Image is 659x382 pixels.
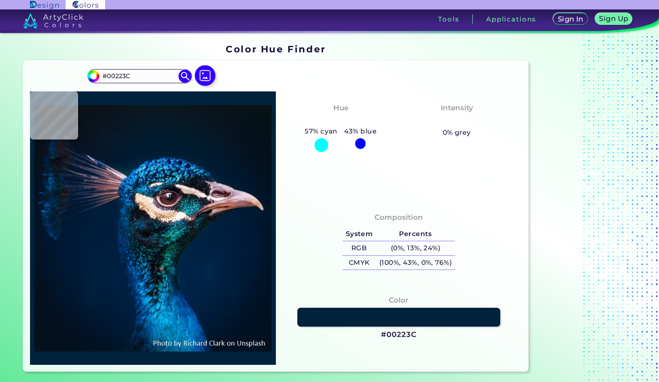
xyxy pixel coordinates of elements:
img: icon picture [195,65,215,86]
iframe: Advertisement [532,41,639,375]
h3: Cyan-Blue [317,115,365,126]
h3: Vibrant [438,115,475,126]
a: Sign Up [595,13,633,25]
h4: Color [389,294,408,306]
a: Sign In [553,13,588,25]
h5: 57% cyan [301,126,341,137]
img: logo_artyclick_colors_white.svg [23,13,84,28]
h5: CMYK [342,256,376,270]
h5: (0%, 13%, 24%) [376,241,455,255]
h5: System [342,227,376,241]
h5: 0% grey [443,127,471,138]
h5: Sign Up [599,15,628,22]
h5: RGB [342,241,376,255]
input: type color.. [100,70,179,82]
h4: Composition [375,211,423,224]
h3: #00223C [381,330,416,340]
img: ArtyClick Design logo [30,1,59,9]
h3: Tools [438,16,459,22]
h5: 43% blue [341,126,380,137]
h3: Applications [486,16,536,22]
h5: (100%, 43%, 0%, 76%) [376,256,455,270]
h5: Sign In [558,15,583,22]
h5: Percents [376,227,455,241]
h4: Intensity [441,102,473,114]
h1: Color Hue Finder [226,42,326,55]
h4: Hue [333,102,348,114]
img: img_pavlin.jpg [34,96,272,361]
img: icon search [178,70,191,82]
